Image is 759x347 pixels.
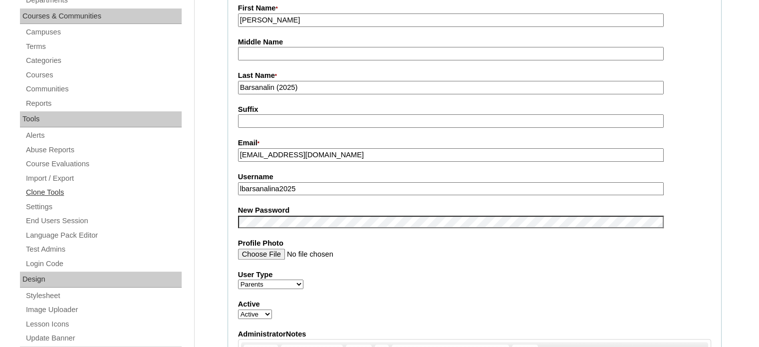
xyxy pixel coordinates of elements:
label: Suffix [238,104,711,115]
a: Courses [25,69,182,81]
a: Import / Export [25,172,182,185]
div: Courses & Communities [20,8,182,24]
label: Username [238,172,711,182]
a: Communities [25,83,182,95]
div: Design [20,272,182,288]
a: Login Code [25,258,182,270]
label: Profile Photo [238,238,711,249]
label: Email [238,138,711,149]
a: End Users Session [25,215,182,227]
label: AdministratorNotes [238,329,711,340]
a: Update Banner [25,332,182,345]
a: Course Evaluations [25,158,182,170]
a: Language Pack Editor [25,229,182,242]
label: Active [238,299,711,310]
a: Settings [25,201,182,213]
a: Terms [25,40,182,53]
a: Clone Tools [25,186,182,199]
label: New Password [238,205,711,216]
a: Reports [25,97,182,110]
label: Middle Name [238,37,711,47]
label: First Name [238,3,711,14]
a: Alerts [25,129,182,142]
a: Image Uploader [25,304,182,316]
a: Test Admins [25,243,182,256]
label: Last Name [238,70,711,81]
div: Tools [20,111,182,127]
a: Abuse Reports [25,144,182,156]
a: Campuses [25,26,182,38]
label: User Type [238,270,711,280]
a: Categories [25,54,182,67]
a: Stylesheet [25,290,182,302]
a: Lesson Icons [25,318,182,331]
